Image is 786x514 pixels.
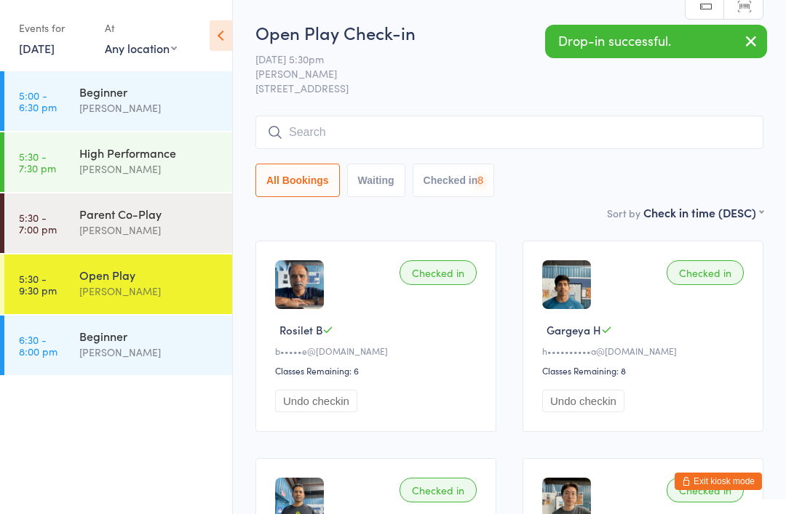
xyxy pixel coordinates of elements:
[19,273,57,296] time: 5:30 - 9:30 pm
[400,478,477,502] div: Checked in
[279,322,322,337] span: Rosilet B
[275,364,481,377] div: Classes Remaining: 6
[545,25,767,58] div: Drop-in successful.
[542,260,591,309] img: image1749251146.png
[79,222,220,238] div: [PERSON_NAME]
[667,478,744,502] div: Checked in
[255,20,763,44] h2: Open Play Check-in
[19,16,90,40] div: Events for
[4,71,232,131] a: 5:00 -6:30 pmBeginner[PERSON_NAME]
[675,473,762,490] button: Exit kiosk mode
[255,81,763,95] span: [STREET_ADDRESS]
[19,334,57,357] time: 6:30 - 8:00 pm
[400,260,477,285] div: Checked in
[79,344,220,361] div: [PERSON_NAME]
[542,390,624,412] button: Undo checkin
[79,206,220,222] div: Parent Co-Play
[79,84,220,100] div: Beginner
[19,212,57,235] time: 5:30 - 7:00 pm
[542,345,748,357] div: h••••••••••a@[DOMAIN_NAME]
[275,390,357,412] button: Undo checkin
[347,164,405,197] button: Waiting
[275,260,324,309] img: image1690325185.png
[19,89,57,113] time: 5:00 - 6:30 pm
[255,66,741,81] span: [PERSON_NAME]
[607,206,640,220] label: Sort by
[255,164,340,197] button: All Bookings
[643,204,763,220] div: Check in time (DESC)
[4,316,232,375] a: 6:30 -8:00 pmBeginner[PERSON_NAME]
[79,161,220,177] div: [PERSON_NAME]
[4,132,232,192] a: 5:30 -7:30 pmHigh Performance[PERSON_NAME]
[667,260,744,285] div: Checked in
[105,16,177,40] div: At
[19,40,55,56] a: [DATE]
[105,40,177,56] div: Any location
[255,52,741,66] span: [DATE] 5:30pm
[79,328,220,344] div: Beginner
[547,322,601,337] span: Gargeya H
[4,254,232,314] a: 5:30 -9:30 pmOpen Play[PERSON_NAME]
[275,345,481,357] div: b•••••e@[DOMAIN_NAME]
[79,283,220,300] div: [PERSON_NAME]
[79,100,220,116] div: [PERSON_NAME]
[255,116,763,149] input: Search
[413,164,495,197] button: Checked in8
[542,364,748,377] div: Classes Remaining: 8
[79,267,220,283] div: Open Play
[477,174,483,186] div: 8
[19,150,56,174] time: 5:30 - 7:30 pm
[79,145,220,161] div: High Performance
[4,193,232,253] a: 5:30 -7:00 pmParent Co-Play[PERSON_NAME]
